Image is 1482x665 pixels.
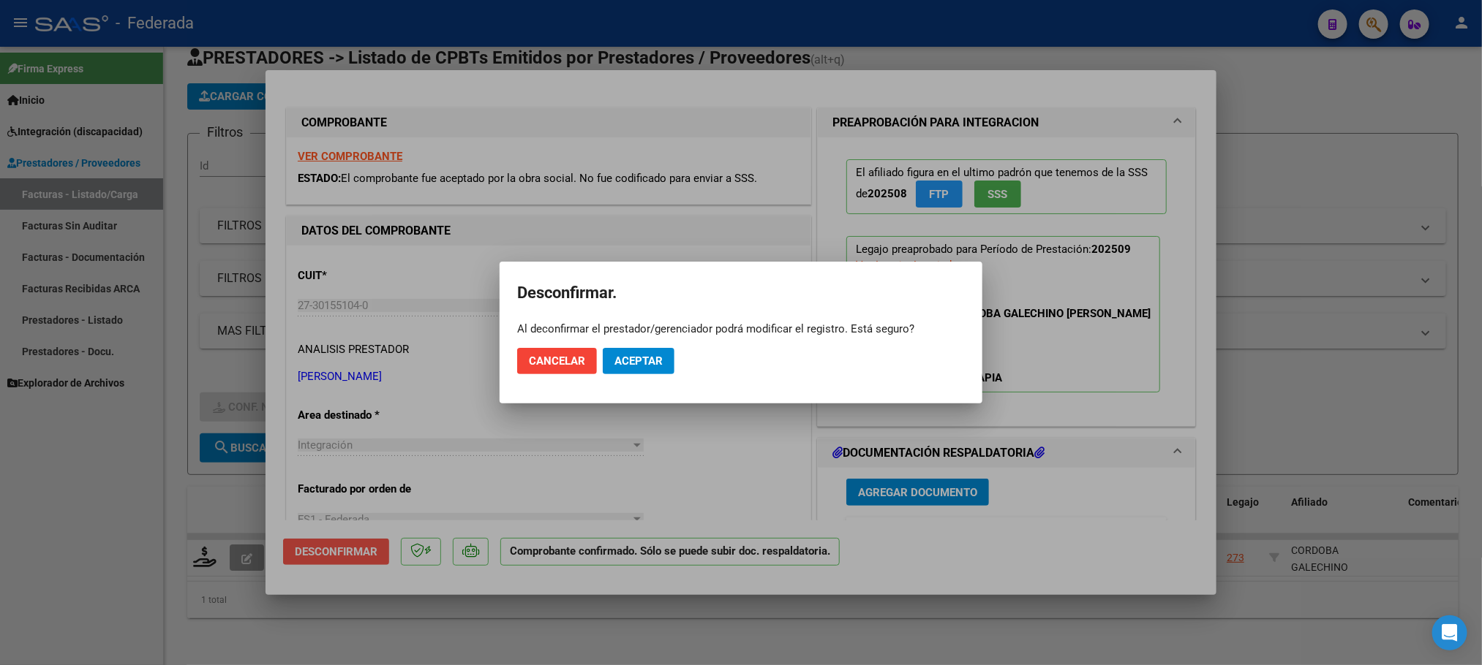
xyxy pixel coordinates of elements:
div: Open Intercom Messenger [1432,615,1467,650]
span: Cancelar [529,354,585,368]
button: Aceptar [603,348,674,374]
div: Al deconfirmar el prestador/gerenciador podrá modificar el registro. Está seguro? [517,322,965,336]
h2: Desconfirmar. [517,279,965,307]
button: Cancelar [517,348,597,374]
span: Aceptar [614,354,663,368]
